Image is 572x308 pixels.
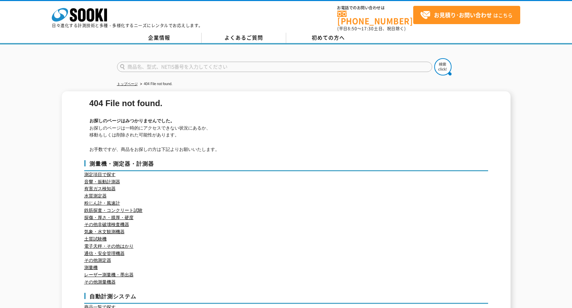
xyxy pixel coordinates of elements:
[84,272,134,277] a: レーザー測量機・墨出器
[84,186,116,191] a: 有害ガス検知器
[84,236,107,242] a: 土質試験機
[312,34,345,41] span: 初めての方へ
[337,11,413,25] a: [PHONE_NUMBER]
[286,33,371,43] a: 初めての方へ
[434,11,492,19] strong: お見積り･お問い合わせ
[361,25,374,32] span: 17:30
[337,25,406,32] span: (平日 ～ 土日、祝日除く)
[117,62,432,72] input: 商品名、型式、NETIS番号を入力してください
[89,100,485,107] h1: 404 File not found.
[52,23,203,28] p: 日々進化する計測技術と多種・多様化するニーズにレンタルでお応えします。
[139,81,173,88] li: 404 File not found.
[117,82,138,86] a: トップページ
[84,244,134,249] a: 電子天秤・その他はかり
[337,6,413,10] span: お電話でのお問い合わせは
[84,293,488,304] h3: 自動計測システム
[348,25,357,32] span: 8:50
[84,172,116,177] a: 測定項目で探す
[84,201,120,206] a: 粉じん計・風速計
[84,208,143,213] a: 鉄筋探査・コンクリート試験
[84,251,125,256] a: 通信・安全管理機器
[84,229,125,234] a: 気象・水文観測機器
[84,179,120,184] a: 音響・振動計測器
[84,279,116,285] a: その他測量機器
[202,33,286,43] a: よくあるご質問
[84,258,111,263] a: その他測定器
[434,58,452,75] img: btn_search.png
[420,10,513,20] span: はこちら
[84,215,134,220] a: 探傷・厚さ・膜厚・硬度
[84,160,488,171] h3: 測量機・測定器・計測器
[413,6,520,24] a: お見積り･お問い合わせはこちら
[117,33,202,43] a: 企業情報
[84,193,107,198] a: 水質測定器
[84,222,129,227] a: その他非破壊検査機器
[89,125,485,153] p: お探しのページは一時的にアクセスできない状況にあるか、 移動もしくは削除された可能性があります。 お手数ですが、商品をお探しの方は下記よりお願いいたします。
[84,265,98,270] a: 測量機
[89,117,485,125] h2: お探しのページはみつかりませんでした。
